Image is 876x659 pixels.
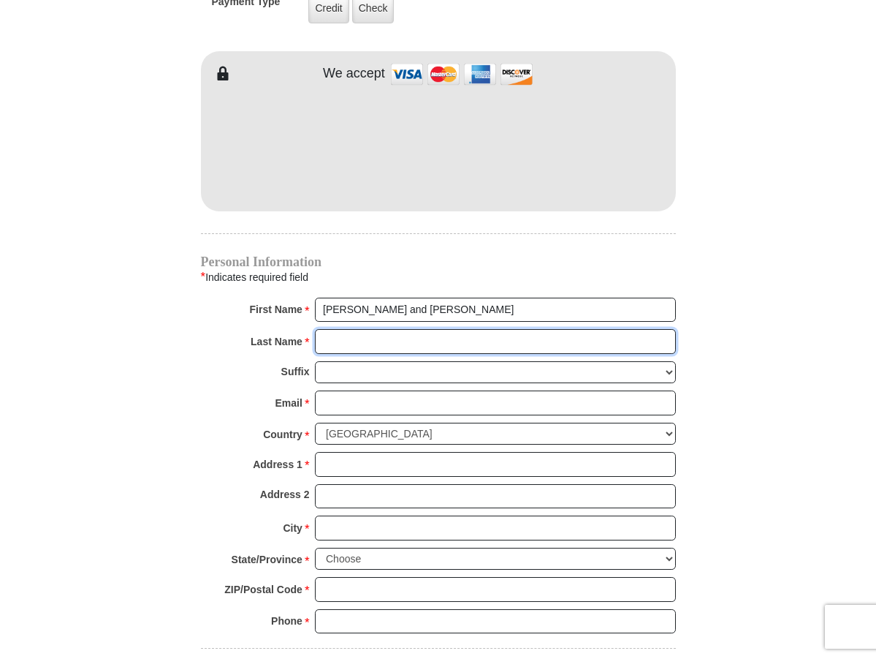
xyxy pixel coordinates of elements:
strong: ZIP/Postal Code [224,579,302,600]
strong: City [283,518,302,538]
strong: Phone [271,611,302,631]
strong: Country [263,424,302,445]
strong: State/Province [232,549,302,570]
div: Indicates required field [201,268,676,287]
strong: Email [275,393,302,413]
h4: Personal Information [201,256,676,268]
h4: We accept [323,66,385,82]
strong: First Name [250,299,302,320]
img: credit cards accepted [389,59,535,90]
strong: Address 1 [253,454,302,475]
strong: Last Name [251,331,302,352]
strong: Address 2 [260,484,310,505]
strong: Suffix [281,361,310,382]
